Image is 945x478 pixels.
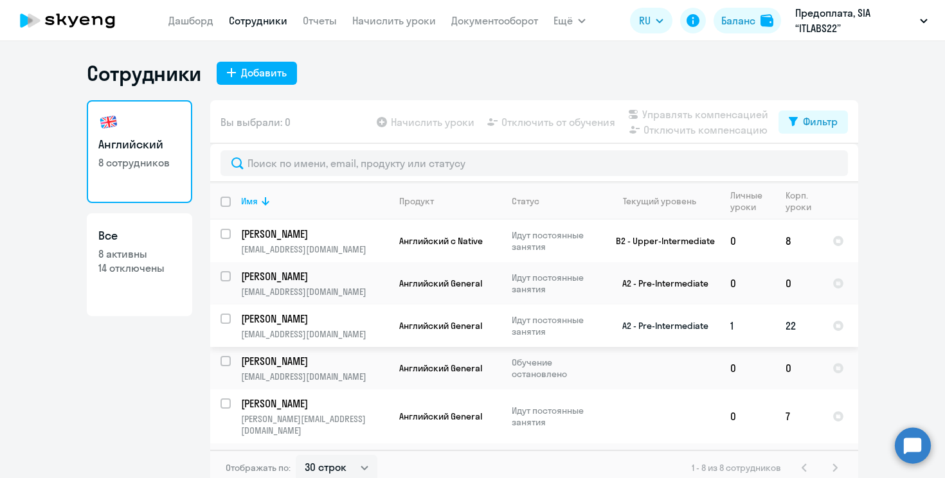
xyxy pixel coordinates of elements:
span: RU [639,13,651,28]
a: [PERSON_NAME] [241,227,388,241]
span: Вы выбрали: 0 [221,114,291,130]
td: 7 [775,389,822,443]
p: 14 отключены [98,261,181,275]
span: Английский с Native [399,235,483,247]
a: [PERSON_NAME] [241,354,388,368]
div: Корп. уроки [786,190,822,213]
td: 22 [775,305,822,347]
p: Обучение остановлено [512,357,600,380]
p: Идут постоянные занятия [512,405,600,428]
td: A2 - Pre-Intermediate [600,305,720,347]
p: [PERSON_NAME] [241,269,386,283]
a: Отчеты [303,14,337,27]
td: 0 [720,220,775,262]
a: [PERSON_NAME] [241,269,388,283]
td: 0 [720,262,775,305]
p: [PERSON_NAME] [241,227,386,241]
p: Идут постоянные занятия [512,272,600,295]
a: Сотрудники [229,14,287,27]
span: 1 - 8 из 8 сотрудников [692,462,781,474]
span: Ещё [553,13,573,28]
td: 0 [720,347,775,389]
a: Английский8 сотрудников [87,100,192,203]
p: [PERSON_NAME] [241,396,386,411]
span: Отображать по: [226,462,291,474]
img: english [98,112,119,132]
div: Продукт [399,195,434,207]
div: Фильтр [803,114,838,129]
p: [EMAIL_ADDRESS][DOMAIN_NAME] [241,371,388,382]
div: Статус [512,195,539,207]
p: [PERSON_NAME] [241,312,386,326]
p: [EMAIL_ADDRESS][DOMAIN_NAME] [241,243,388,255]
p: Идут постоянные занятия [512,229,600,252]
button: Предоплата, SIA “ITLABS22” [789,5,934,36]
h3: Все [98,227,181,244]
td: 0 [775,262,822,305]
div: Текущий уровень [611,195,719,207]
td: A2 - Pre-Intermediate [600,262,720,305]
div: Имя [241,195,258,207]
div: Личные уроки [730,190,775,213]
p: [PERSON_NAME] [241,354,386,368]
span: Английский General [399,278,482,289]
p: 8 активны [98,247,181,261]
button: Балансbalance [714,8,781,33]
div: Имя [241,195,388,207]
span: Английский General [399,320,482,332]
a: Дашборд [168,14,213,27]
p: [EMAIL_ADDRESS][DOMAIN_NAME] [241,286,388,297]
button: RU [630,8,672,33]
td: 1 [720,305,775,347]
img: balance [760,14,773,27]
span: Английский General [399,362,482,374]
td: B2 - Upper-Intermediate [600,220,720,262]
a: Все8 активны14 отключены [87,213,192,316]
span: Английский General [399,411,482,422]
button: Фильтр [779,111,848,134]
a: [PERSON_NAME] [241,312,388,326]
p: Предоплата, SIA “ITLABS22” [795,5,915,36]
div: Баланс [721,13,755,28]
button: Ещё [553,8,586,33]
a: [PERSON_NAME] [241,396,388,411]
a: Начислить уроки [352,14,436,27]
div: Текущий уровень [623,195,696,207]
input: Поиск по имени, email, продукту или статусу [221,150,848,176]
h3: Английский [98,136,181,153]
p: 8 сотрудников [98,155,181,170]
h1: Сотрудники [87,60,201,86]
div: Добавить [241,65,287,80]
p: [PERSON_NAME][EMAIL_ADDRESS][DOMAIN_NAME] [241,413,388,436]
a: Документооборот [451,14,538,27]
button: Добавить [217,62,297,85]
p: [EMAIL_ADDRESS][DOMAIN_NAME] [241,328,388,340]
p: Идут постоянные занятия [512,314,600,337]
td: 0 [720,389,775,443]
td: 8 [775,220,822,262]
td: 0 [775,347,822,389]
